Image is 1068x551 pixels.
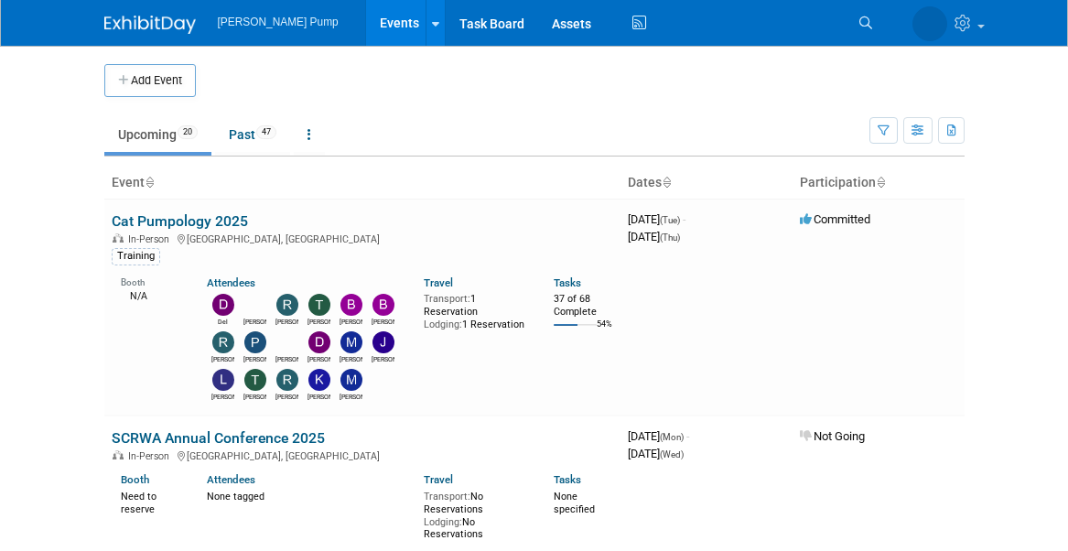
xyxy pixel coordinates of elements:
span: Lodging: [424,516,462,528]
img: Teri Beth Perkins [308,294,330,316]
span: Not Going [800,429,865,443]
div: Kim M [307,391,330,402]
div: Need to reserve [121,487,180,515]
div: [GEOGRAPHIC_DATA], [GEOGRAPHIC_DATA] [112,448,613,462]
span: (Wed) [660,449,684,459]
div: Ryan Intriago [211,353,234,364]
span: [PERSON_NAME] Pump [218,16,339,28]
span: Committed [800,212,870,226]
button: Add Event [104,64,196,97]
div: 1 Reservation 1 Reservation [424,289,526,330]
div: Mike Walters [340,391,362,402]
img: Amanda Smith [244,294,266,316]
a: Attendees [207,473,255,486]
div: Richard Pendley [275,391,298,402]
a: Sort by Start Date [662,175,671,189]
div: Amanda Smith [243,316,266,327]
div: Booth [121,271,180,288]
div: Ryan McHugh [275,353,298,364]
div: Robert Lega [275,316,298,327]
span: Transport: [424,293,470,305]
a: Attendees [207,276,255,289]
a: Tasks [554,473,581,486]
span: (Tue) [660,215,680,225]
div: Jake Sowders [372,353,394,364]
img: Del Ritz [212,294,234,316]
img: Lee Feeser [212,369,234,391]
div: Martin Strong [340,353,362,364]
a: Booth [121,473,149,486]
span: Transport: [424,491,470,502]
span: - [683,212,685,226]
img: Ryan Intriago [212,331,234,353]
img: David Perry [308,331,330,353]
a: Past47 [215,117,290,152]
div: N/A [121,288,180,303]
div: Del Ritz [211,316,234,327]
div: No Reservations No Reservations [424,487,526,541]
th: Event [104,167,620,199]
span: 20 [178,125,198,139]
div: Teri Beth Perkins [307,316,330,327]
span: In-Person [128,233,175,245]
img: In-Person Event [113,233,124,243]
span: (Mon) [660,432,684,442]
span: Lodging: [424,319,462,330]
div: None tagged [207,487,410,503]
img: Jake Sowders [372,331,394,353]
th: Dates [620,167,793,199]
img: ExhibitDay [104,16,196,34]
div: Lee Feeser [211,391,234,402]
div: Brian Peek [372,316,394,327]
a: Tasks [554,276,581,289]
div: Training [112,248,160,265]
span: [DATE] [628,429,689,443]
a: SCRWA Annual Conference 2025 [112,429,325,447]
img: Patrick Champagne [244,331,266,353]
span: - [686,429,689,443]
img: Richard Pendley [276,369,298,391]
img: Mike Walters [340,369,362,391]
th: Participation [793,167,965,199]
div: David Perry [307,353,330,364]
a: Cat Pumpology 2025 [112,212,248,230]
img: Kim M [308,369,330,391]
div: Bobby Zitzka [340,316,362,327]
td: 54% [597,319,612,344]
img: Ryan McHugh [276,331,298,353]
div: Patrick Champagne [243,353,266,364]
div: Tony Lewis [243,391,266,402]
img: Martin Strong [340,331,362,353]
span: [DATE] [628,212,685,226]
img: Robert Lega [276,294,298,316]
div: 37 of 68 Complete [554,293,613,318]
img: Amanda Smith [912,6,947,41]
span: None specified [554,491,595,515]
a: Travel [424,473,453,486]
a: Sort by Participation Type [876,175,885,189]
span: 47 [256,125,276,139]
span: In-Person [128,450,175,462]
span: (Thu) [660,232,680,243]
a: Travel [424,276,453,289]
img: Bobby Zitzka [340,294,362,316]
a: Upcoming20 [104,117,211,152]
img: In-Person Event [113,450,124,459]
span: [DATE] [628,230,680,243]
div: [GEOGRAPHIC_DATA], [GEOGRAPHIC_DATA] [112,231,613,245]
img: Tony Lewis [244,369,266,391]
img: Brian Peek [372,294,394,316]
span: [DATE] [628,447,684,460]
a: Sort by Event Name [145,175,154,189]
